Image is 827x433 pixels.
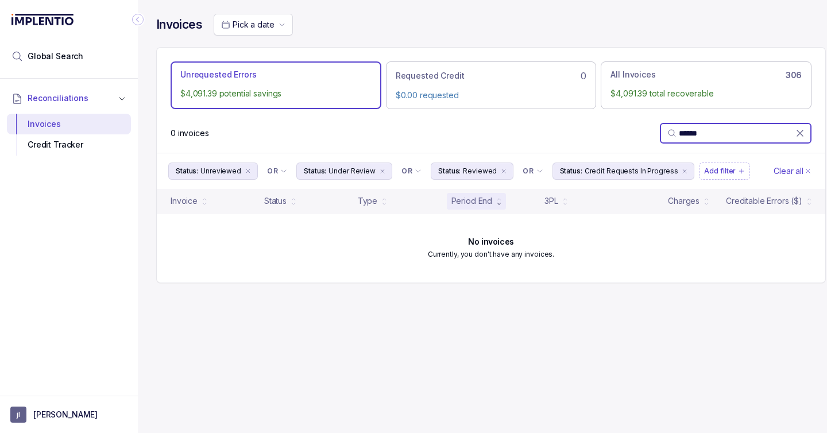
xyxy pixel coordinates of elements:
div: Credit Tracker [16,134,122,155]
p: [PERSON_NAME] [33,409,98,420]
p: $0.00 requested [396,90,587,101]
h6: No invoices [468,237,513,246]
span: User initials [10,407,26,423]
div: Status [264,195,287,207]
h4: Invoices [156,17,202,33]
button: Reconciliations [7,86,131,111]
p: Status: [438,165,461,177]
ul: Filter Group [168,163,771,180]
div: Type [358,195,377,207]
div: remove content [680,167,689,176]
button: Filter Chip Connector undefined [397,163,426,179]
div: 3PL [544,195,558,207]
p: Clear all [774,165,803,177]
span: Global Search [28,51,83,62]
li: Filter Chip Connector undefined [401,167,422,176]
p: Status: [560,165,582,177]
p: OR [523,167,534,176]
ul: Action Tab Group [171,61,811,109]
button: Filter Chip Unreviewed [168,163,258,180]
p: Unreviewed [200,165,241,177]
p: Status: [176,165,198,177]
li: Filter Chip Connector undefined [267,167,287,176]
div: Period End [451,195,493,207]
p: Under Review [329,165,376,177]
search: Date Range Picker [221,19,274,30]
button: Filter Chip Under Review [296,163,392,180]
p: $4,091.39 total recoverable [610,88,802,99]
button: Filter Chip Add filter [699,163,750,180]
div: Invoice [171,195,198,207]
p: Unrequested Errors [180,69,256,80]
div: remove content [378,167,387,176]
div: 0 [396,69,587,83]
p: Status: [304,165,326,177]
span: Reconciliations [28,92,88,104]
button: Clear Filters [771,163,814,180]
p: Currently, you don't have any invoices. [428,249,554,260]
p: OR [267,167,278,176]
p: All Invoices [610,69,655,80]
button: Filter Chip Credit Requests In Progress [552,163,695,180]
button: User initials[PERSON_NAME] [10,407,127,423]
div: Charges [668,195,700,207]
button: Filter Chip Connector undefined [518,163,547,179]
p: 0 invoices [171,127,209,139]
div: Reconciliations [7,111,131,158]
div: Creditable Errors ($) [726,195,802,207]
p: Reviewed [463,165,497,177]
span: Pick a date [233,20,274,29]
p: $4,091.39 potential savings [180,88,372,99]
div: remove content [244,167,253,176]
div: remove content [499,167,508,176]
button: Date Range Picker [214,14,293,36]
div: Invoices [16,114,122,134]
div: Remaining page entries [171,127,209,139]
p: Add filter [704,165,736,177]
h6: 306 [786,71,802,80]
p: OR [401,167,412,176]
p: Credit Requests In Progress [585,165,678,177]
li: Filter Chip Connector undefined [523,167,543,176]
p: Requested Credit [396,70,465,82]
button: Filter Chip Reviewed [431,163,513,180]
div: Collapse Icon [131,13,145,26]
button: Filter Chip Connector undefined [262,163,292,179]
